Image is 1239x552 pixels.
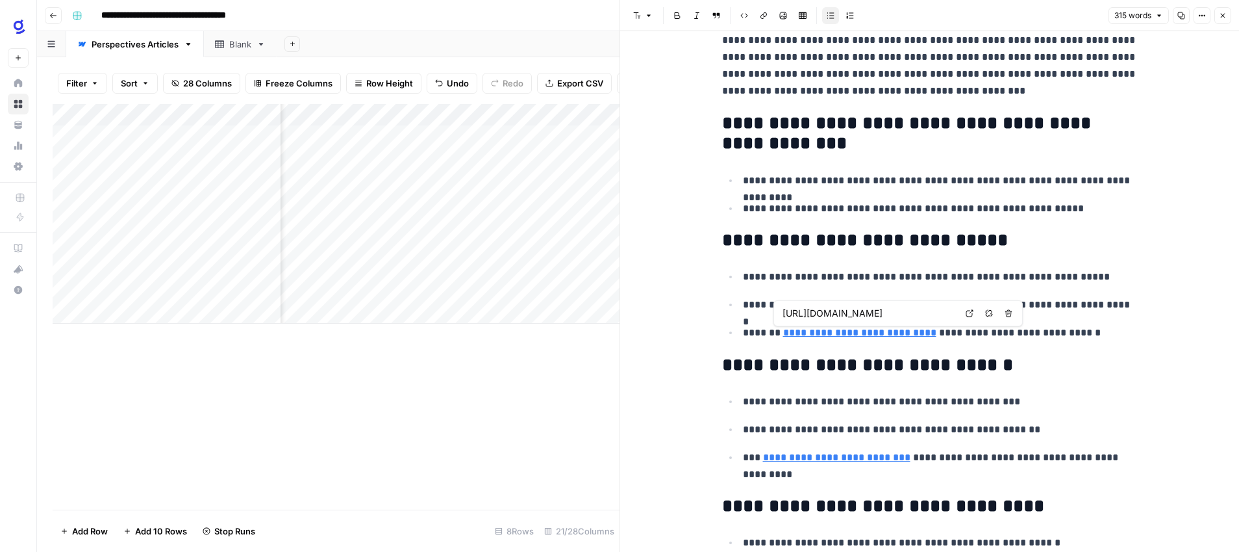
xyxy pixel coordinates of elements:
span: Add Row [72,525,108,538]
button: 315 words [1108,7,1169,24]
button: Add 10 Rows [116,521,195,542]
a: Home [8,73,29,94]
button: 28 Columns [163,73,240,94]
span: Freeze Columns [266,77,332,90]
div: 21/28 Columns [539,521,619,542]
div: Perspectives Articles [92,38,179,51]
a: Your Data [8,114,29,135]
span: Undo [447,77,469,90]
button: Filter [58,73,107,94]
button: Stop Runs [195,521,263,542]
span: Filter [66,77,87,90]
span: Row Height [366,77,413,90]
button: Undo [427,73,477,94]
button: Freeze Columns [245,73,341,94]
button: Help + Support [8,280,29,300]
img: Glean SEO Ops Logo [8,15,31,38]
div: Blank [229,38,251,51]
button: Export CSV [537,73,612,94]
span: Add 10 Rows [135,525,187,538]
span: Sort [121,77,138,90]
button: Redo [482,73,532,94]
button: Sort [112,73,158,94]
button: What's new? [8,259,29,280]
span: 28 Columns [183,77,232,90]
a: AirOps Academy [8,238,29,259]
a: Browse [8,94,29,114]
span: 315 words [1114,10,1151,21]
a: Settings [8,156,29,177]
button: Workspace: Glean SEO Ops [8,10,29,43]
div: What's new? [8,259,28,279]
a: Perspectives Articles [66,31,204,57]
span: Export CSV [557,77,603,90]
a: Usage [8,135,29,156]
span: Stop Runs [214,525,255,538]
span: Redo [503,77,523,90]
a: Blank [204,31,277,57]
button: Row Height [346,73,421,94]
button: Add Row [53,521,116,542]
div: 8 Rows [490,521,539,542]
